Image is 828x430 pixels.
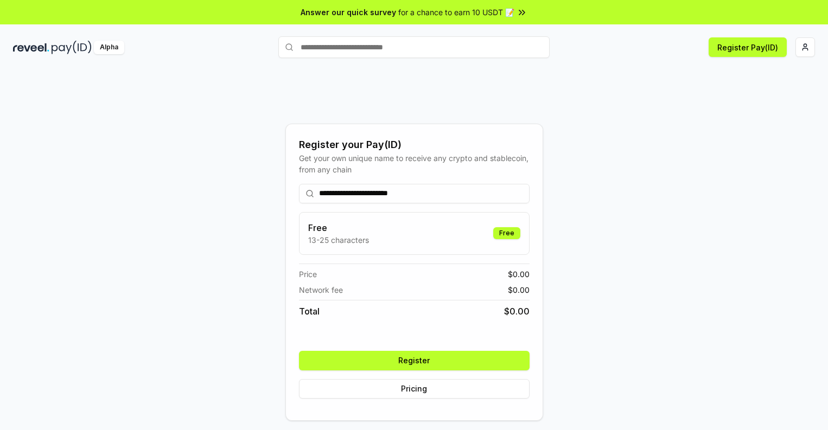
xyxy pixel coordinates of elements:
[709,37,787,57] button: Register Pay(ID)
[299,379,530,399] button: Pricing
[299,137,530,152] div: Register your Pay(ID)
[299,268,317,280] span: Price
[504,305,530,318] span: $ 0.00
[299,284,343,296] span: Network fee
[301,7,396,18] span: Answer our quick survey
[508,284,530,296] span: $ 0.00
[308,221,369,234] h3: Free
[398,7,514,18] span: for a chance to earn 10 USDT 📝
[299,351,530,370] button: Register
[13,41,49,54] img: reveel_dark
[299,305,320,318] span: Total
[299,152,530,175] div: Get your own unique name to receive any crypto and stablecoin, from any chain
[493,227,520,239] div: Free
[94,41,124,54] div: Alpha
[308,234,369,246] p: 13-25 characters
[508,268,530,280] span: $ 0.00
[52,41,92,54] img: pay_id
